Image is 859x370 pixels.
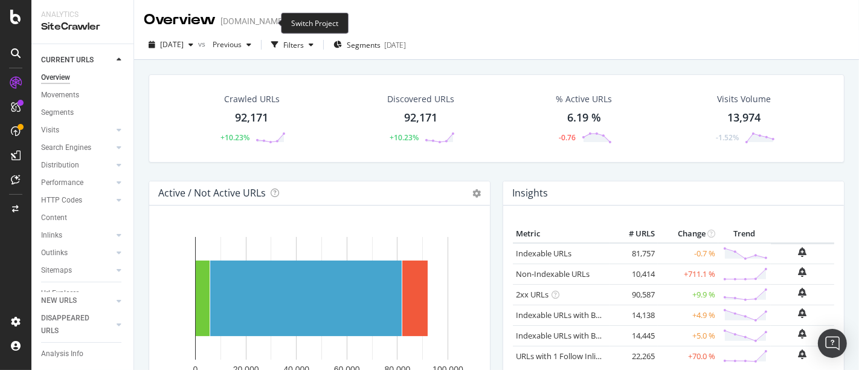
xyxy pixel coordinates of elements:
div: +10.23% [390,132,419,143]
div: Filters [283,40,304,50]
button: [DATE] [144,35,198,54]
td: +711.1 % [658,264,718,284]
a: Performance [41,177,113,189]
div: Inlinks [41,229,62,242]
div: Movements [41,89,79,102]
div: Outlinks [41,247,68,259]
td: -0.7 % [658,243,718,264]
a: Url Explorer [41,287,125,300]
a: URLs with 1 Follow Inlink [516,351,605,362]
button: Previous [208,35,256,54]
td: 22,265 [610,346,658,366]
td: 10,414 [610,264,658,284]
div: Overview [41,71,70,84]
td: +4.9 % [658,305,718,325]
a: Outlinks [41,247,113,259]
th: Trend [718,225,771,243]
div: Search Engines [41,141,91,154]
button: Filters [266,35,318,54]
td: 14,445 [610,325,658,346]
span: 2025 Sep. 14th [160,39,184,50]
div: Visits Volume [718,93,771,105]
div: 92,171 [404,110,437,126]
th: Metric [513,225,610,243]
div: CURRENT URLS [41,54,94,67]
td: 81,757 [610,243,658,264]
div: 13,974 [728,110,761,126]
span: Previous [208,39,242,50]
div: -0.76 [559,132,576,143]
div: bell-plus [799,349,807,359]
div: -1.52% [716,132,739,143]
a: Indexable URLs with Bad Description [516,330,648,341]
div: Performance [41,177,83,189]
div: Crawled URLs [224,93,280,105]
div: bell-plus [799,329,807,339]
h4: Insights [512,185,548,201]
td: +5.0 % [658,325,718,346]
td: 14,138 [610,305,658,325]
div: SiteCrawler [41,20,124,34]
th: Change [658,225,718,243]
a: Segments [41,106,125,119]
div: bell-plus [799,288,807,297]
div: +10.23% [220,132,249,143]
div: [DATE] [384,40,406,50]
a: Analysis Info [41,348,125,360]
a: Movements [41,89,125,102]
div: 92,171 [235,110,268,126]
div: Switch Project [281,13,349,34]
div: bell-plus [799,247,807,257]
a: Non-Indexable URLs [516,268,590,279]
a: Sitemaps [41,264,113,277]
div: DISAPPEARED URLS [41,312,102,337]
a: HTTP Codes [41,194,113,207]
div: Overview [144,10,216,30]
div: Segments [41,106,74,119]
a: Overview [41,71,125,84]
div: Discovered URLs [387,93,454,105]
div: 6.19 % [567,110,601,126]
div: NEW URLS [41,294,77,307]
a: CURRENT URLS [41,54,113,67]
a: Visits [41,124,113,137]
a: Indexable URLs [516,248,571,259]
div: Sitemaps [41,264,72,277]
a: Indexable URLs with Bad H1 [516,310,617,320]
span: vs [198,39,208,49]
th: # URLS [610,225,658,243]
div: bell-plus [799,267,807,277]
td: +70.0 % [658,346,718,366]
div: [DOMAIN_NAME] [220,15,285,27]
i: Options [472,189,481,198]
div: Distribution [41,159,79,172]
h4: Active / Not Active URLs [158,185,266,201]
td: 90,587 [610,284,658,305]
div: bell-plus [799,308,807,318]
a: Distribution [41,159,113,172]
a: Content [41,212,125,224]
a: Inlinks [41,229,113,242]
div: Url Explorer [41,287,79,300]
div: Analysis Info [41,348,83,360]
a: DISAPPEARED URLS [41,312,113,337]
div: Content [41,212,67,224]
div: Analytics [41,10,124,20]
div: Open Intercom Messenger [818,329,847,358]
div: Visits [41,124,59,137]
a: 2xx URLs [516,289,549,300]
button: Segments[DATE] [329,35,411,54]
span: Segments [347,40,381,50]
div: HTTP Codes [41,194,82,207]
td: +9.9 % [658,284,718,305]
a: NEW URLS [41,294,113,307]
a: Search Engines [41,141,113,154]
div: % Active URLs [556,93,612,105]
